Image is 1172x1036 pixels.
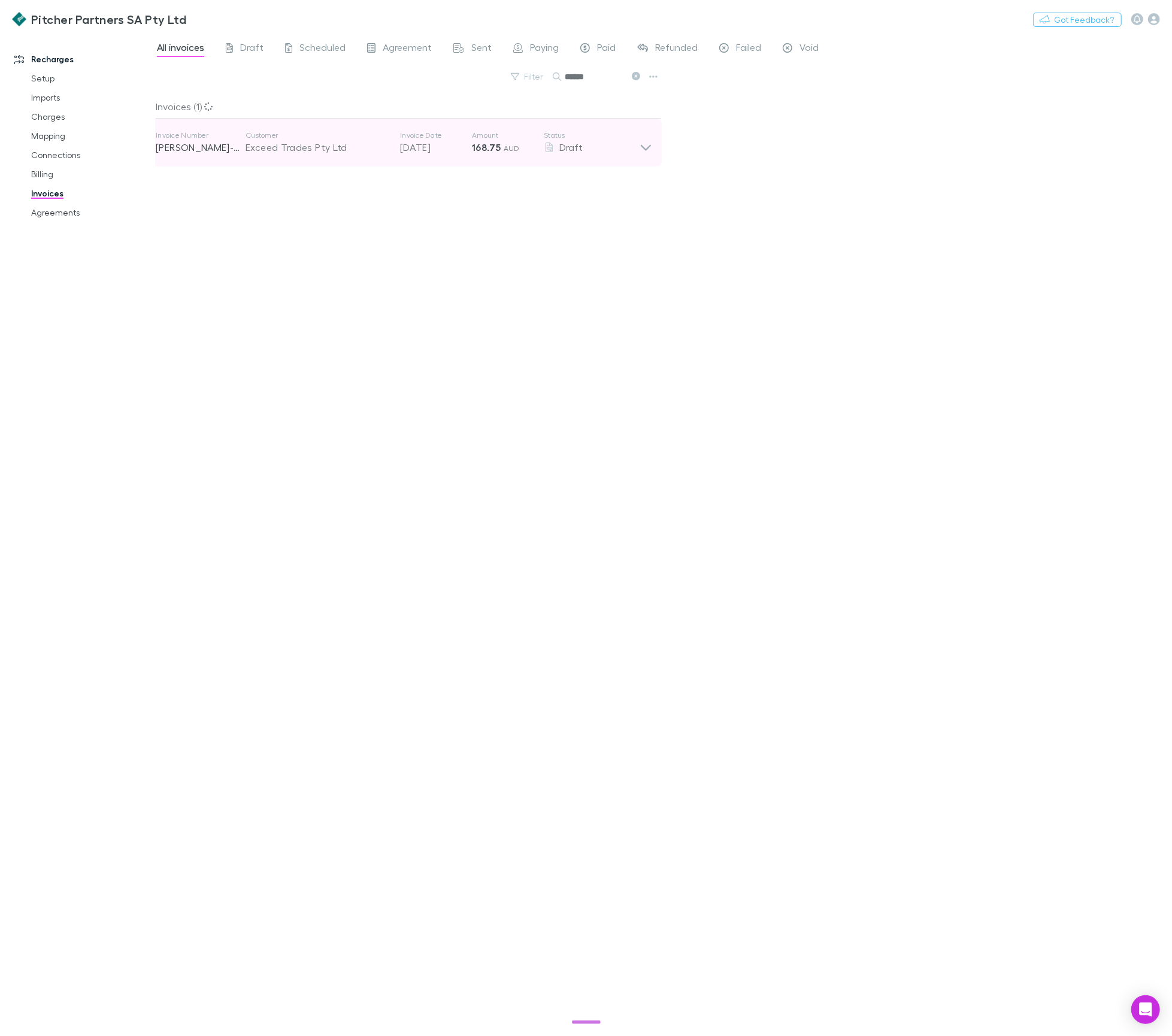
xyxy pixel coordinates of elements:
p: Invoice Number [156,131,246,140]
h3: Pitcher Partners SA Pty Ltd [31,12,186,26]
a: Invoices [19,184,165,203]
a: Pitcher Partners SA Pty Ltd [5,5,193,34]
span: Failed [736,41,761,57]
p: Status [544,131,640,140]
a: Connections [19,146,165,165]
div: Exceed Trades Pty Ltd [246,140,388,155]
div: Invoice Number[PERSON_NAME]-0232CustomerExceed Trades Pty LtdInvoice Date[DATE]Amount168.75 AUDSt... [146,119,662,166]
span: Draft [559,141,583,153]
span: All invoices [157,41,204,57]
p: Amount [472,131,544,140]
button: Got Feedback? [1033,13,1122,27]
span: Paying [530,41,559,57]
span: Refunded [655,41,698,57]
p: Customer [246,131,388,140]
p: Invoice Date [400,131,472,140]
p: [DATE] [400,140,472,155]
span: Draft [240,41,264,57]
span: Scheduled [299,41,346,57]
a: Charges [19,107,165,126]
span: AUD [504,144,520,153]
span: Sent [471,41,492,57]
a: Setup [19,69,165,88]
img: Pitcher Partners SA Pty Ltd's Logo [12,12,26,26]
a: Agreements [19,203,165,222]
a: Imports [19,88,165,107]
button: Filter [505,69,550,84]
div: Open Intercom Messenger [1131,995,1160,1024]
a: Mapping [19,126,165,146]
a: Billing [19,165,165,184]
a: Recharges [2,50,165,69]
span: Void [799,41,819,57]
span: Agreement [383,41,432,57]
p: [PERSON_NAME]-0232 [156,140,246,155]
span: Paid [597,41,616,57]
strong: 168.75 [472,141,501,153]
